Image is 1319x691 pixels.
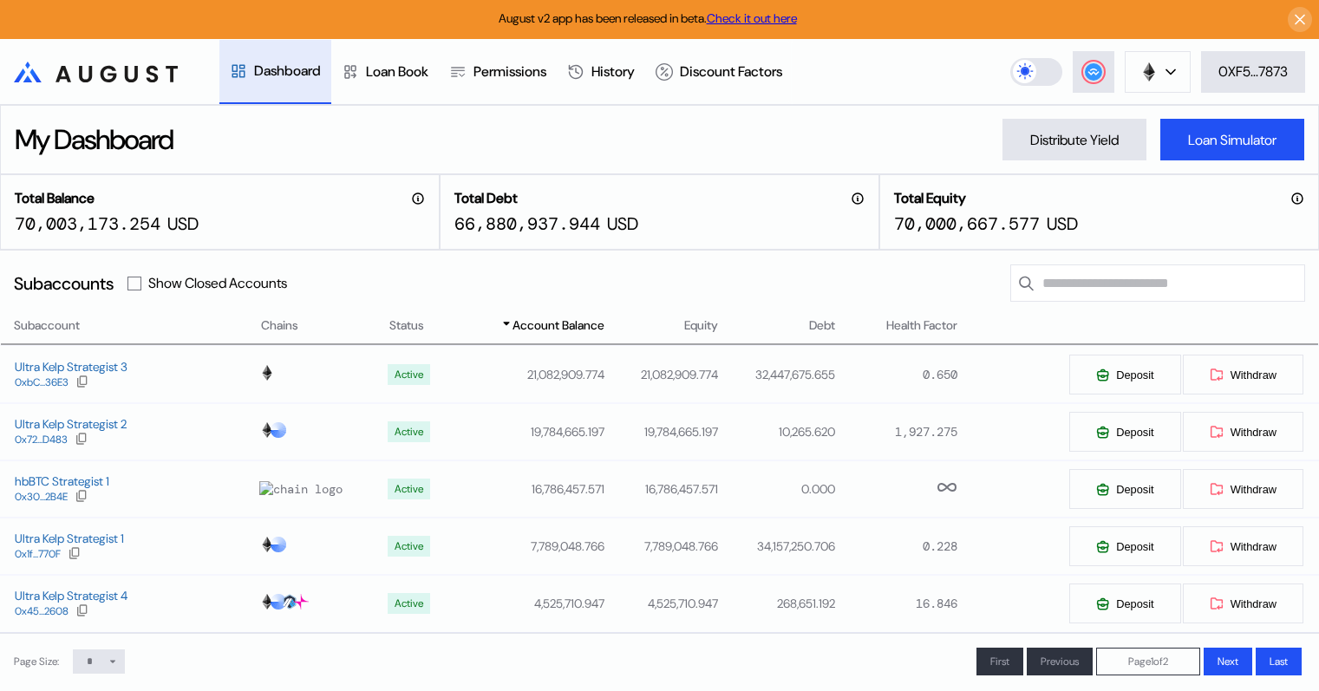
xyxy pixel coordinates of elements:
button: Deposit [1068,411,1181,453]
button: Deposit [1068,525,1181,567]
button: Previous [1027,648,1093,675]
td: 19,784,665.197 [605,403,719,460]
div: Page Size: [14,655,59,668]
img: chain logo [1139,62,1159,81]
div: 70,000,667.577 [894,212,1040,235]
span: August v2 app has been released in beta. [499,10,797,26]
span: Withdraw [1231,540,1277,553]
div: Discount Factors [680,62,782,81]
div: 0XF5...7873 [1218,62,1288,81]
td: 0.000 [719,460,836,518]
div: History [591,62,635,81]
td: 16.846 [836,575,958,632]
span: First [990,655,1009,668]
div: Distribute Yield [1030,131,1119,149]
td: 4,525,710.947 [454,575,605,632]
span: Withdraw [1231,597,1277,610]
img: chain logo [271,422,286,438]
button: Withdraw [1182,411,1304,453]
img: chain logo [293,594,309,610]
a: Discount Factors [645,40,793,104]
span: Subaccount [14,316,80,335]
div: USD [607,212,638,235]
div: USD [1047,212,1078,235]
td: 16,786,457.571 [454,460,605,518]
div: Loan Book [366,62,428,81]
td: 10,265.620 [719,403,836,460]
div: 0x45...2608 [15,605,69,617]
td: 19,784,665.197 [454,403,605,460]
a: Dashboard [219,40,331,104]
div: 0xbC...36E3 [15,376,69,388]
button: 0XF5...7873 [1201,51,1305,93]
span: Last [1270,655,1288,668]
td: 32,447,675.655 [719,346,836,403]
a: Check it out here [707,10,797,26]
div: Ultra Kelp Strategist 4 [15,588,127,603]
div: Ultra Kelp Strategist 3 [15,359,127,375]
img: chain logo [259,594,275,610]
div: Active [395,483,423,495]
button: Distribute Yield [1002,119,1146,160]
img: chain logo [259,365,275,381]
img: chain logo [271,594,286,610]
div: 66,880,937.944 [454,212,600,235]
span: Page 1 of 2 [1128,655,1168,668]
button: Deposit [1068,583,1181,624]
button: Next [1204,648,1252,675]
div: 0x1f...770F [15,548,61,560]
span: Next [1218,655,1238,668]
td: 0.650 [836,346,958,403]
button: Withdraw [1182,525,1304,567]
td: 34,157,250.706 [719,518,836,575]
div: Ultra Kelp Strategist 1 [15,531,124,546]
div: Active [395,368,423,381]
div: Dashboard [254,62,321,80]
div: Active [395,597,423,610]
span: Withdraw [1231,368,1277,381]
td: 7,789,048.766 [605,518,719,575]
a: Loan Book [331,40,439,104]
td: 4,525,710.947 [605,575,719,632]
button: Deposit [1068,354,1181,395]
button: chain logo [1125,51,1191,93]
img: chain logo [259,481,343,497]
span: Deposit [1116,368,1153,381]
span: Deposit [1116,540,1153,553]
span: Deposit [1116,483,1153,496]
div: Loan Simulator [1188,131,1277,149]
span: Status [389,316,424,335]
div: 0x72...D483 [15,434,68,446]
div: Ultra Kelp Strategist 2 [15,416,127,432]
span: Account Balance [513,316,604,335]
td: 268,651.192 [719,575,836,632]
img: chain logo [259,422,275,438]
div: Subaccounts [14,272,114,295]
span: Previous [1041,655,1079,668]
span: Withdraw [1231,426,1277,439]
div: 70,003,173.254 [15,212,160,235]
img: chain logo [271,537,286,552]
div: Permissions [473,62,546,81]
span: Withdraw [1231,483,1277,496]
button: Loan Simulator [1160,119,1304,160]
button: Withdraw [1182,354,1304,395]
td: 16,786,457.571 [605,460,719,518]
td: 7,789,048.766 [454,518,605,575]
span: Deposit [1116,597,1153,610]
span: Health Factor [886,316,957,335]
td: 0.228 [836,518,958,575]
div: Active [395,426,423,438]
span: Debt [809,316,835,335]
label: Show Closed Accounts [148,274,287,292]
a: History [557,40,645,104]
h2: Total Debt [454,189,518,207]
div: My Dashboard [15,121,173,158]
button: Withdraw [1182,583,1304,624]
td: 21,082,909.774 [454,346,605,403]
div: Active [395,540,423,552]
h2: Total Equity [894,189,966,207]
div: hbBTC Strategist 1 [15,473,109,489]
div: 0x30...2B4E [15,491,68,503]
img: chain logo [282,594,297,610]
